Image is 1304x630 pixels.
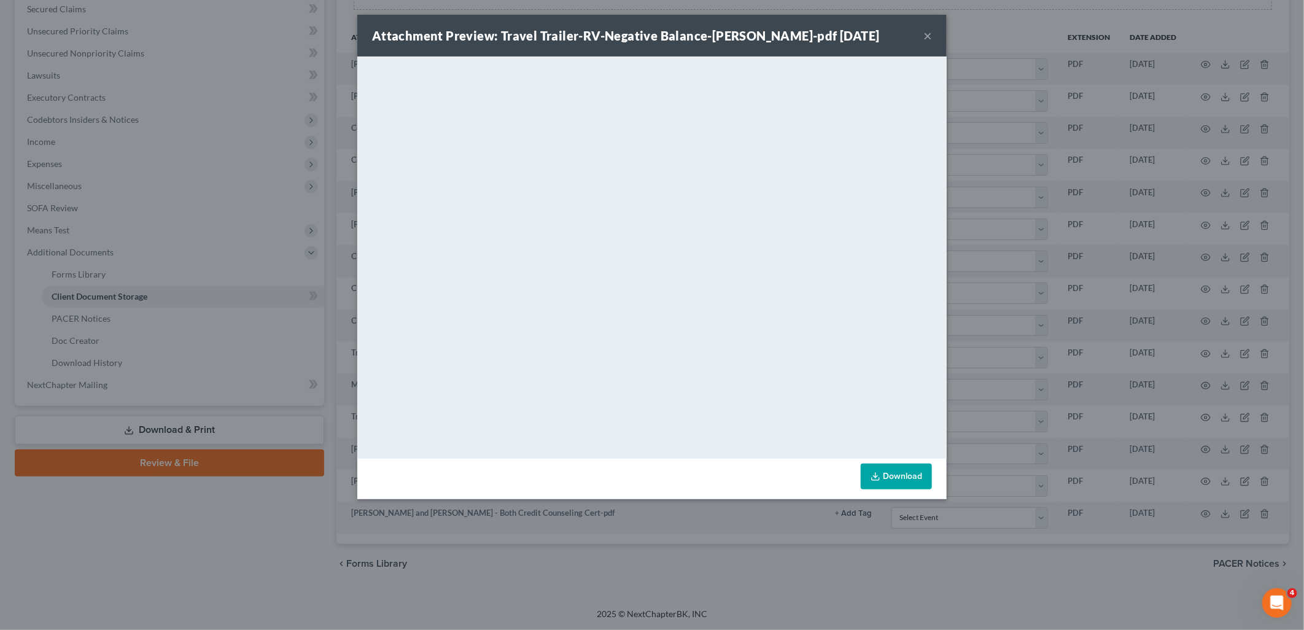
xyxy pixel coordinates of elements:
[1287,588,1297,598] span: 4
[372,28,880,43] strong: Attachment Preview: Travel Trailer-RV-Negative Balance-[PERSON_NAME]-pdf [DATE]
[1262,588,1292,618] iframe: Intercom live chat
[357,56,947,456] iframe: <object ng-attr-data='[URL][DOMAIN_NAME]' type='application/pdf' width='100%' height='650px'></ob...
[923,28,932,43] button: ×
[861,464,932,489] a: Download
